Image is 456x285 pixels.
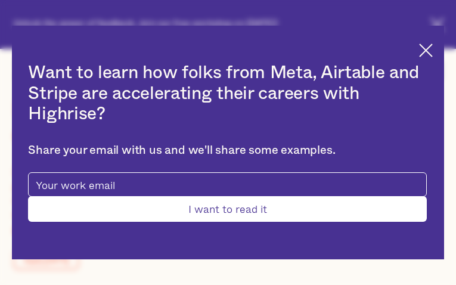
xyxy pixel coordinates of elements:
[419,44,433,57] img: Cross icon
[28,63,426,125] h2: Want to learn how folks from Meta, Airtable and Stripe are accelerating their careers with Highrise?
[28,172,426,222] form: pop-up-modal-form
[28,196,426,222] input: I want to read it
[28,144,426,158] div: Share your email with us and we'll share some examples.
[28,172,426,197] input: Your work email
